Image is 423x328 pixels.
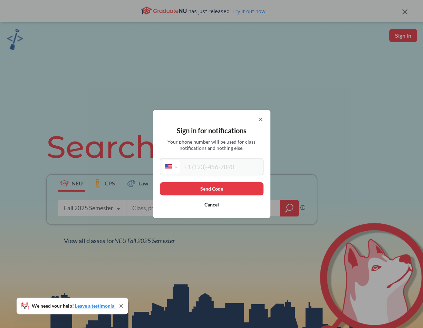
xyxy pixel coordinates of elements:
[180,160,262,174] input: +1 (123)-456-7890
[162,139,261,151] span: Your phone number will be used for class notifications and nothing else.
[7,29,23,52] a: sandbox logo
[75,303,116,309] a: Leave a testimonial
[7,29,23,50] img: sandbox logo
[177,126,247,135] span: Sign in for notifications
[32,303,116,308] span: We need your help!
[160,182,263,195] button: Send Code
[160,198,263,211] button: Cancel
